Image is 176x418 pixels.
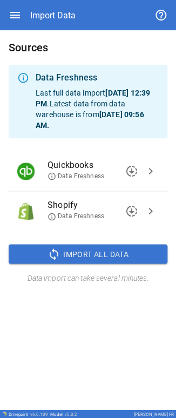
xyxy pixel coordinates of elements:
[30,10,76,21] div: Import Data
[48,212,104,221] span: Data Freshness
[17,163,35,180] img: Quickbooks
[125,205,138,218] span: downloading
[48,247,60,260] span: sync
[48,172,104,181] span: Data Freshness
[125,165,138,178] span: downloading
[63,247,128,261] span: Import All Data
[2,411,6,415] img: Drivepoint
[65,412,77,416] span: v 5.0.2
[17,203,35,220] img: Shopify
[144,205,157,218] span: chevron_right
[36,71,159,84] div: Data Freshness
[9,39,167,56] h6: Sources
[48,199,141,212] span: Shopify
[9,272,167,284] h6: Data import can take several minutes.
[48,159,141,172] span: Quickbooks
[36,89,150,108] b: [DATE] 12:39 PM
[9,412,48,416] div: Drivepoint
[9,244,167,264] button: Import All Data
[30,412,48,416] span: v 6.0.109
[50,412,77,416] div: Model
[36,110,144,130] b: [DATE] 09:56 AM .
[36,87,159,131] p: Last full data import . Latest data from data warehouse is from
[144,165,157,178] span: chevron_right
[134,412,174,416] div: [PERSON_NAME] FR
